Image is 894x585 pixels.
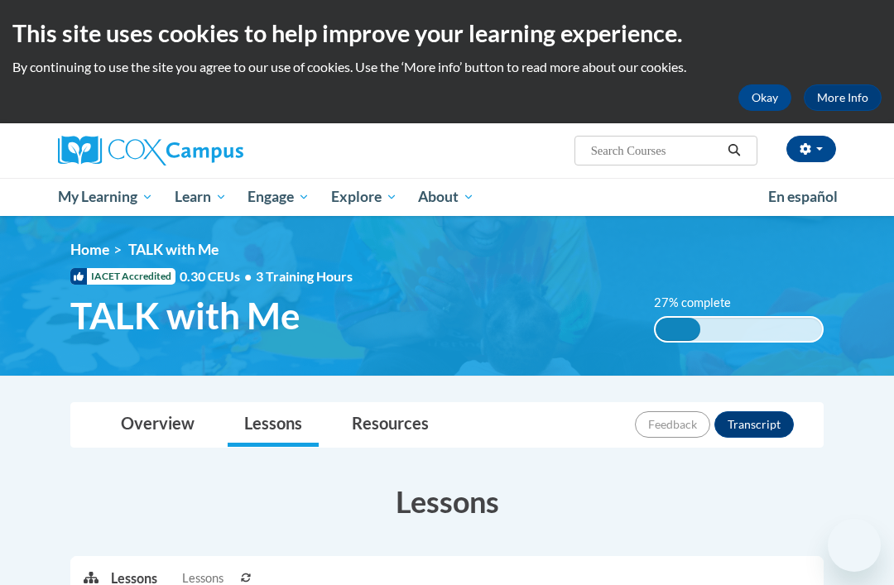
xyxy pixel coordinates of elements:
[722,141,747,161] button: Search
[408,178,486,216] a: About
[335,403,445,447] a: Resources
[58,187,153,207] span: My Learning
[331,187,397,207] span: Explore
[418,187,474,207] span: About
[180,267,256,285] span: 0.30 CEUs
[58,136,300,165] a: Cox Campus
[12,58,882,76] p: By continuing to use the site you agree to our use of cookies. Use the ‘More info’ button to read...
[714,411,794,438] button: Transcript
[104,403,211,447] a: Overview
[256,268,353,284] span: 3 Training Hours
[70,294,300,338] span: TALK with Me
[828,519,881,572] iframe: Button to launch messaging window
[237,178,320,216] a: Engage
[128,241,219,258] span: TALK with Me
[244,268,252,284] span: •
[757,180,848,214] a: En español
[786,136,836,162] button: Account Settings
[589,141,722,161] input: Search Courses
[248,187,310,207] span: Engage
[320,178,408,216] a: Explore
[70,268,175,285] span: IACET Accredited
[635,411,710,438] button: Feedback
[804,84,882,111] a: More Info
[70,481,824,522] h3: Lessons
[70,241,109,258] a: Home
[47,178,164,216] a: My Learning
[58,136,243,165] img: Cox Campus
[228,403,319,447] a: Lessons
[656,318,700,341] div: 27% complete
[46,178,848,216] div: Main menu
[164,178,238,216] a: Learn
[175,187,227,207] span: Learn
[738,84,791,111] button: Okay
[768,188,838,205] span: En español
[654,294,749,312] label: 27% complete
[12,17,882,50] h2: This site uses cookies to help improve your learning experience.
